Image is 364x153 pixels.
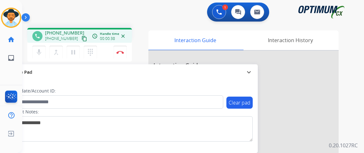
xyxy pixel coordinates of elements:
mat-icon: close [120,33,126,39]
mat-icon: access_time [92,33,98,39]
div: Interaction History [242,30,339,50]
mat-icon: expand_more [245,68,253,76]
mat-icon: inbox [7,54,15,62]
mat-icon: pause [69,48,77,56]
mat-icon: phone [35,33,40,39]
span: Handle time [100,31,119,36]
p: 0.20.1027RC [329,142,358,149]
span: [PHONE_NUMBER] [45,36,78,41]
img: control [116,51,124,54]
label: Candidate/Account ID: [8,88,56,94]
mat-icon: home [7,36,15,43]
label: Contact Notes: [8,109,39,115]
span: [PHONE_NUMBER] [45,30,84,36]
mat-icon: content_copy [81,36,87,41]
img: avatar [2,9,20,27]
button: Clear pad [226,97,253,109]
mat-icon: mic [35,48,43,56]
div: 1 [222,4,228,10]
span: 00:00:38 [100,36,115,41]
div: Interaction Guide [148,30,242,50]
mat-icon: dialpad [87,48,94,56]
mat-icon: merge_type [52,48,60,56]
